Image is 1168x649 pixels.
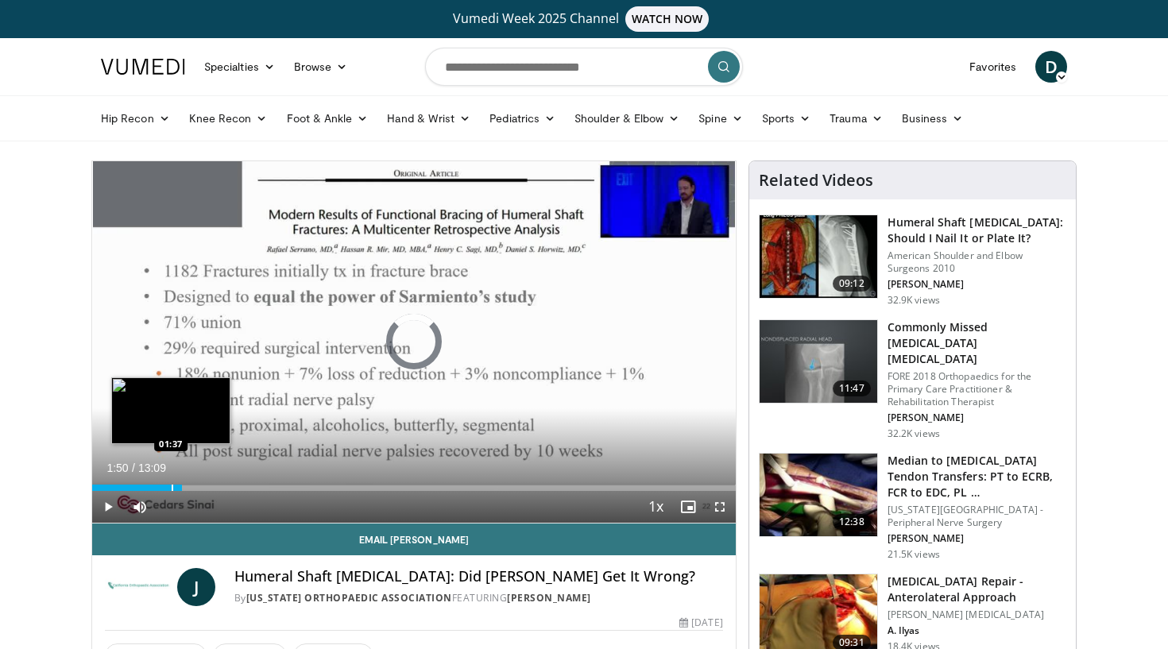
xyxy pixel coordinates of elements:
a: Spine [689,102,752,134]
img: 304908_0001_1.png.150x105_q85_crop-smart_upscale.jpg [760,454,877,536]
h4: Humeral Shaft [MEDICAL_DATA]: Did [PERSON_NAME] Get It Wrong? [234,568,723,585]
p: [US_STATE][GEOGRAPHIC_DATA] - Peripheral Nerve Surgery [888,504,1066,529]
span: 12:38 [833,514,871,530]
a: Foot & Ankle [277,102,378,134]
p: 21.5K views [888,548,940,561]
img: sot_1.png.150x105_q85_crop-smart_upscale.jpg [760,215,877,298]
a: Email [PERSON_NAME] [92,523,736,555]
p: [PERSON_NAME] [888,411,1066,424]
h3: [MEDICAL_DATA] Repair - Anterolateral Approach [888,574,1066,605]
button: Play [92,491,124,523]
a: [US_STATE] Orthopaedic Association [246,591,452,605]
button: Mute [124,491,156,523]
div: By FEATURING [234,591,723,605]
p: [PERSON_NAME] [888,532,1066,545]
a: Shoulder & Elbow [565,102,689,134]
span: WATCH NOW [625,6,710,32]
div: Progress Bar [92,485,736,491]
h3: Humeral Shaft [MEDICAL_DATA]: Should I Nail It or Plate It? [888,214,1066,246]
p: A. Ilyas [888,624,1066,637]
a: [PERSON_NAME] [507,591,591,605]
a: Hand & Wrist [377,102,480,134]
video-js: Video Player [92,161,736,523]
span: / [132,462,135,474]
a: Specialties [195,51,284,83]
input: Search topics, interventions [425,48,743,86]
a: Vumedi Week 2025 ChannelWATCH NOW [103,6,1065,32]
p: American Shoulder and Elbow Surgeons 2010 [888,249,1066,275]
a: Browse [284,51,358,83]
button: Enable picture-in-picture mode [672,491,704,523]
p: FORE 2018 Orthopaedics for the Primary Care Practitioner & Rehabilitation Therapist [888,370,1066,408]
img: b2c65235-e098-4cd2-ab0f-914df5e3e270.150x105_q85_crop-smart_upscale.jpg [760,320,877,403]
a: Favorites [960,51,1026,83]
img: California Orthopaedic Association [105,568,171,606]
h3: Median to [MEDICAL_DATA] Tendon Transfers: PT to ECRB, FCR to EDC, PL … [888,453,1066,500]
a: D [1035,51,1067,83]
a: Pediatrics [480,102,565,134]
p: [PERSON_NAME] [888,278,1066,291]
a: 12:38 Median to [MEDICAL_DATA] Tendon Transfers: PT to ECRB, FCR to EDC, PL … [US_STATE][GEOGRAPH... [759,453,1066,561]
a: Hip Recon [91,102,180,134]
button: Fullscreen [704,491,736,523]
img: VuMedi Logo [101,59,185,75]
p: 32.9K views [888,294,940,307]
p: 32.2K views [888,427,940,440]
button: Playback Rate [640,491,672,523]
a: 09:12 Humeral Shaft [MEDICAL_DATA]: Should I Nail It or Plate It? American Shoulder and Elbow Sur... [759,214,1066,307]
span: 1:50 [106,462,128,474]
a: J [177,568,215,606]
h3: Commonly Missed [MEDICAL_DATA] [MEDICAL_DATA] [888,319,1066,367]
a: 11:47 Commonly Missed [MEDICAL_DATA] [MEDICAL_DATA] FORE 2018 Orthopaedics for the Primary Care P... [759,319,1066,440]
a: Knee Recon [180,102,277,134]
span: 09:12 [833,276,871,292]
div: [DATE] [679,616,722,630]
a: Sports [752,102,821,134]
p: [PERSON_NAME] [MEDICAL_DATA] [888,608,1066,621]
span: 11:47 [833,381,871,396]
a: Business [892,102,973,134]
span: 13:09 [138,462,166,474]
a: Trauma [820,102,892,134]
img: image.jpeg [111,377,230,444]
h4: Related Videos [759,171,873,190]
